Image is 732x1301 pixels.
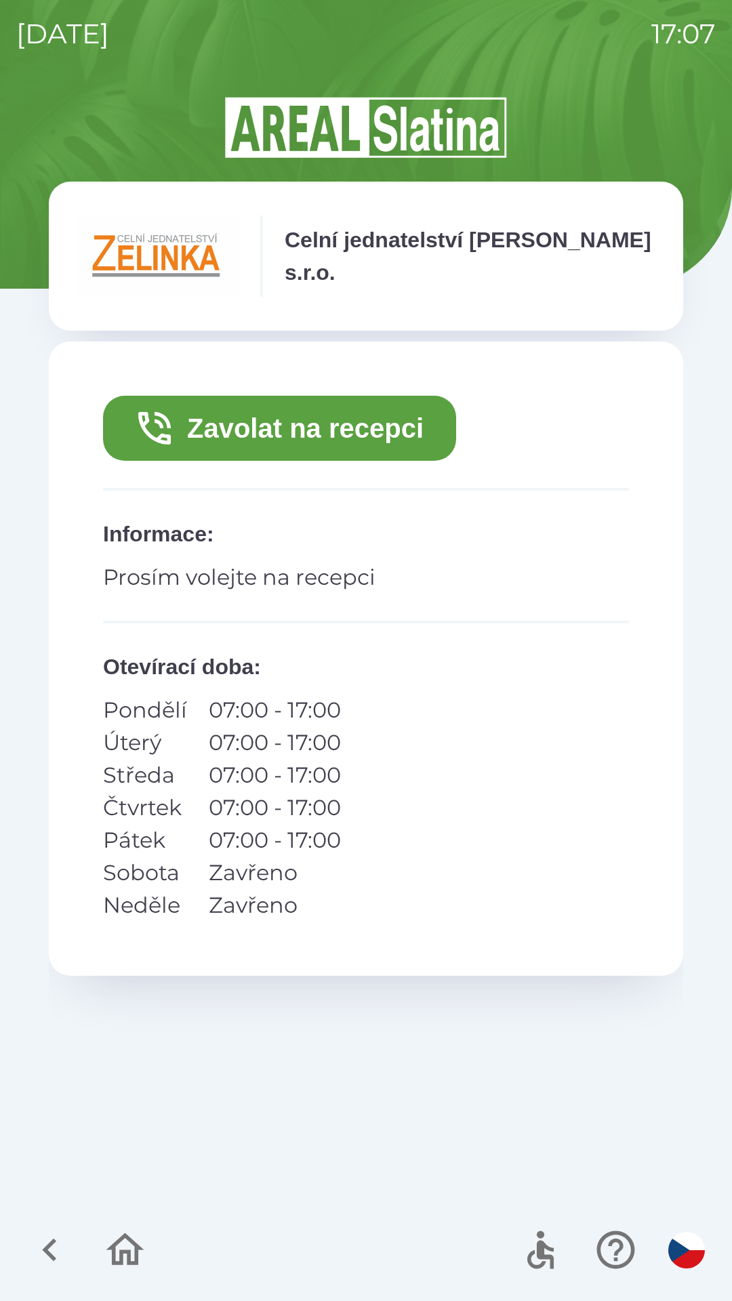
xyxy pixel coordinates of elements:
img: cs flag [668,1232,705,1268]
p: Čtvrtek [103,791,187,824]
p: Zavřeno [209,889,341,922]
p: 07:00 - 17:00 [209,694,341,726]
p: Celní jednatelství [PERSON_NAME] s.r.o. [285,224,656,289]
p: Prosím volejte na recepci [103,561,629,594]
p: 07:00 - 17:00 [209,824,341,856]
img: e791fe39-6e5c-4488-8406-01cea90b779d.png [76,215,239,297]
p: Pondělí [103,694,187,726]
button: Zavolat na recepci [103,396,456,461]
p: [DATE] [16,14,109,54]
p: Informace : [103,518,629,550]
p: Otevírací doba : [103,650,629,683]
p: Úterý [103,726,187,759]
p: Zavřeno [209,856,341,889]
p: Středa [103,759,187,791]
p: Sobota [103,856,187,889]
p: 07:00 - 17:00 [209,726,341,759]
p: 17:07 [651,14,716,54]
p: Neděle [103,889,187,922]
p: 07:00 - 17:00 [209,759,341,791]
p: 07:00 - 17:00 [209,791,341,824]
p: Pátek [103,824,187,856]
img: Logo [49,95,683,160]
